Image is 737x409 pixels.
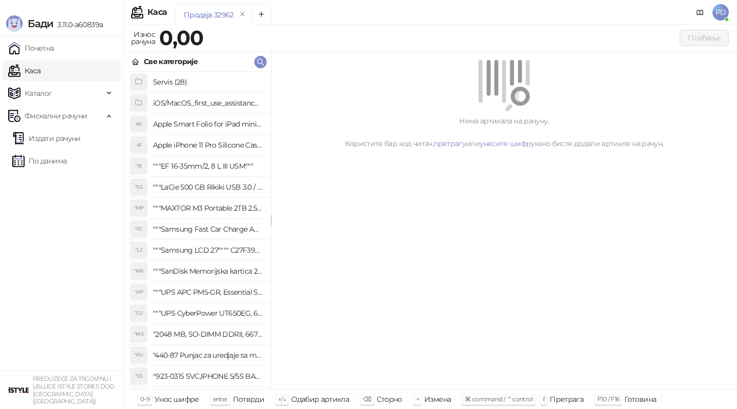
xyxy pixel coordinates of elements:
[153,326,263,342] h4: "2048 MB, SO-DIMM DDRII, 667 MHz, Napajanje 1,8 0,1 V, Latencija CL5"
[8,38,54,58] a: Почетна
[131,368,147,384] div: "S5
[25,83,52,104] span: Каталог
[131,116,147,132] div: AS
[12,151,67,171] a: По данима
[480,139,535,148] a: унесите шифру
[153,242,263,258] h4: """Samsung LCD 27"""" C27F390FHUXEN"""
[433,139,466,148] a: претрагу
[131,200,147,216] div: "MP
[153,95,263,111] h4: iOS/MacOS_first_use_assistance (4)
[377,393,402,406] div: Сторно
[233,393,265,406] div: Потврди
[8,60,40,81] a: Каса
[131,326,147,342] div: "MS
[624,393,656,406] div: Готовина
[550,393,583,406] div: Претрага
[153,74,263,90] h4: Servis (28)
[8,380,29,400] img: 64x64-companyLogo-77b92cf4-9946-4f36-9751-bf7bb5fd2c7d.png
[153,284,263,300] h4: """UPS APC PM5-GR, Essential Surge Arrest,5 utic_nica"""
[153,200,263,216] h4: """MAXTOR M3 Portable 2TB 2.5"""" crni eksterni hard disk HX-M201TCB/GM"""
[153,221,263,237] h4: """Samsung Fast Car Charge Adapter, brzi auto punja_, boja crna"""
[153,305,263,321] h4: """UPS CyberPower UT650EG, 650VA/360W , line-int., s_uko, desktop"""
[153,116,263,132] h4: Apple Smart Folio for iPad mini (A17 Pro) - Sage
[53,20,103,29] span: 3.11.0-a60839a
[153,137,263,153] h4: Apple iPhone 11 Pro Silicone Case - Black
[131,305,147,321] div: "CU
[278,395,286,403] span: ↑/↓
[131,179,147,195] div: "5G
[251,4,271,25] button: Add tab
[144,56,198,67] div: Све категорије
[153,263,263,279] h4: """SanDisk Memorijska kartica 256GB microSDXC sa SD adapterom SDSQXA1-256G-GN6MA - Extreme PLUS, ...
[213,395,228,403] span: enter
[131,158,147,174] div: "18
[543,395,545,403] span: f
[131,263,147,279] div: "MK
[363,395,371,403] span: ⌫
[153,347,263,363] h4: "440-87 Punjac za uredjaje sa micro USB portom 4/1, Stand."
[692,4,708,21] a: Документација
[680,30,729,46] button: Плаћање
[597,395,619,403] span: F10 / F16
[712,4,729,21] span: PD
[123,72,271,389] div: grid
[416,395,419,403] span: +
[33,375,115,405] small: PREDUZEĆE ZA TRGOVINU I USLUGE ISTYLE STORES DOO [GEOGRAPHIC_DATA] ([GEOGRAPHIC_DATA])
[153,368,263,384] h4: "923-0315 SVC,IPHONE 5/5S BATTERY REMOVAL TRAY Držač za iPhone sa kojim se otvara display
[6,15,23,32] img: Logo
[131,221,147,237] div: "FC
[153,158,263,174] h4: """EF 16-35mm/2, 8 L III USM"""
[155,393,199,406] div: Унос шифре
[159,25,203,50] strong: 0,00
[153,179,263,195] h4: """LaCie 500 GB Rikiki USB 3.0 / Ultra Compact & Resistant aluminum / USB 3.0 / 2.5"""""""
[140,395,149,403] span: 0-9
[131,284,147,300] div: "AP
[291,393,349,406] div: Одабир артикла
[25,106,87,126] span: Фискални рачуни
[131,242,147,258] div: "L2
[28,17,53,30] span: Бади
[147,8,167,16] div: Каса
[424,393,451,406] div: Измена
[131,137,147,153] div: AI
[465,395,533,403] span: ⌘ command / ⌃ control
[129,28,157,48] div: Износ рачуна
[236,10,249,19] button: remove
[284,115,725,149] div: Нема артикала на рачуну. Користите бар код читач, или како бисте додали артикле на рачун.
[131,347,147,363] div: "PU
[12,128,81,149] a: Издати рачуни
[184,9,234,21] div: Продаја 32962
